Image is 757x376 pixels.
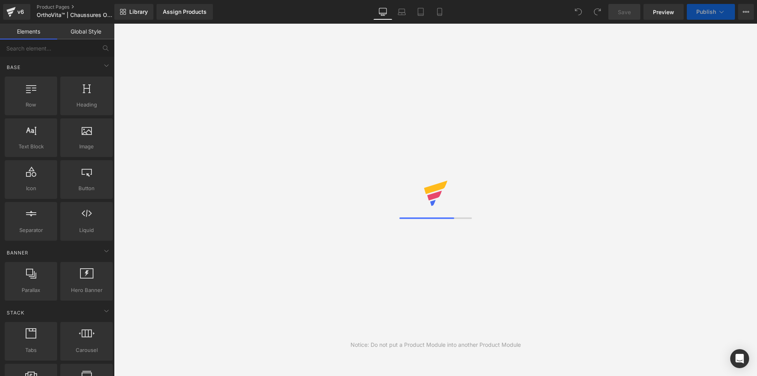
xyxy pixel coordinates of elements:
button: Redo [589,4,605,20]
a: Global Style [57,24,114,39]
span: Separator [7,226,55,234]
span: Parallax [7,286,55,294]
a: Preview [643,4,684,20]
button: More [738,4,754,20]
div: Assign Products [163,9,207,15]
span: Save [618,8,631,16]
a: Laptop [392,4,411,20]
a: Desktop [373,4,392,20]
div: Notice: Do not put a Product Module into another Product Module [351,340,521,349]
div: Open Intercom Messenger [730,349,749,368]
button: Publish [687,4,735,20]
span: OrthoVita™ | Chaussures Orthopédiques marche [37,12,112,18]
span: Library [129,8,148,15]
span: Row [7,101,55,109]
a: New Library [114,4,153,20]
a: Mobile [430,4,449,20]
span: Carousel [63,346,110,354]
span: Heading [63,101,110,109]
span: Publish [696,9,716,15]
span: Button [63,184,110,193]
span: Liquid [63,226,110,234]
a: Product Pages [37,4,127,10]
span: Banner [6,249,29,256]
span: Image [63,142,110,151]
span: Tabs [7,346,55,354]
div: v6 [16,7,26,17]
span: Preview [653,8,674,16]
span: Text Block [7,142,55,151]
span: Hero Banner [63,286,110,294]
span: Stack [6,309,25,316]
button: Undo [571,4,586,20]
a: v6 [3,4,30,20]
span: Base [6,64,21,71]
a: Tablet [411,4,430,20]
span: Icon [7,184,55,193]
